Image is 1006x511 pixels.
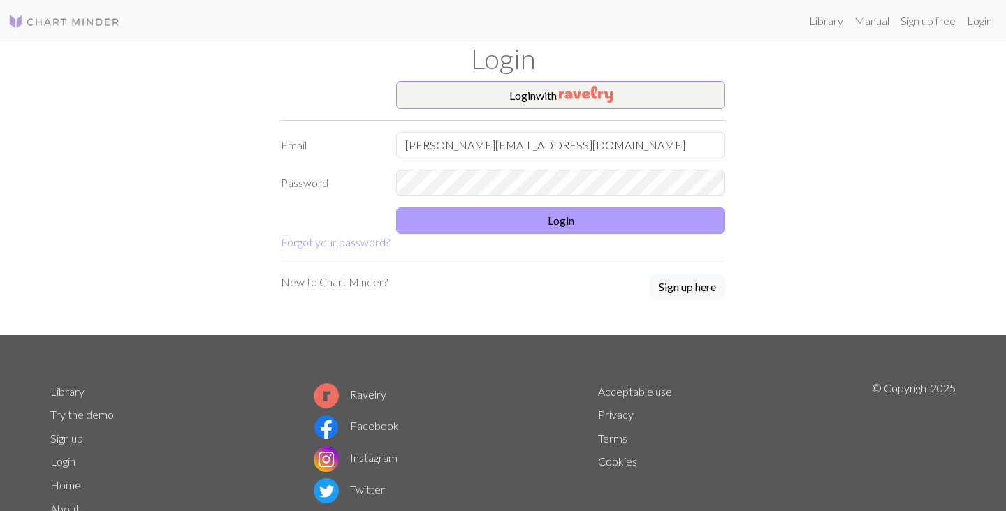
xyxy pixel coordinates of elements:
a: Manual [849,7,895,35]
a: Acceptable use [598,385,672,398]
a: Forgot your password? [281,235,390,249]
a: Library [803,7,849,35]
a: Twitter [314,482,385,496]
button: Loginwith [396,81,725,109]
a: Home [50,478,81,491]
button: Sign up here [650,274,725,300]
a: Library [50,385,85,398]
a: Cookies [598,454,637,468]
a: Login [50,454,75,468]
img: Instagram logo [314,447,339,472]
img: Ravelry [559,86,613,103]
a: Try the demo [50,408,114,421]
a: Sign up free [895,7,961,35]
button: Login [396,207,725,234]
p: New to Chart Minder? [281,274,388,290]
a: Ravelry [314,387,386,401]
img: Twitter logo [314,478,339,503]
label: Email [272,132,388,158]
a: Terms [598,431,627,445]
a: Sign up here [650,274,725,302]
img: Facebook logo [314,415,339,440]
img: Ravelry logo [314,383,339,408]
a: Sign up [50,431,83,445]
img: Logo [8,13,120,30]
a: Facebook [314,419,399,432]
h1: Login [42,42,964,75]
a: Login [961,7,998,35]
a: Instagram [314,451,398,464]
label: Password [272,170,388,196]
a: Privacy [598,408,634,421]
